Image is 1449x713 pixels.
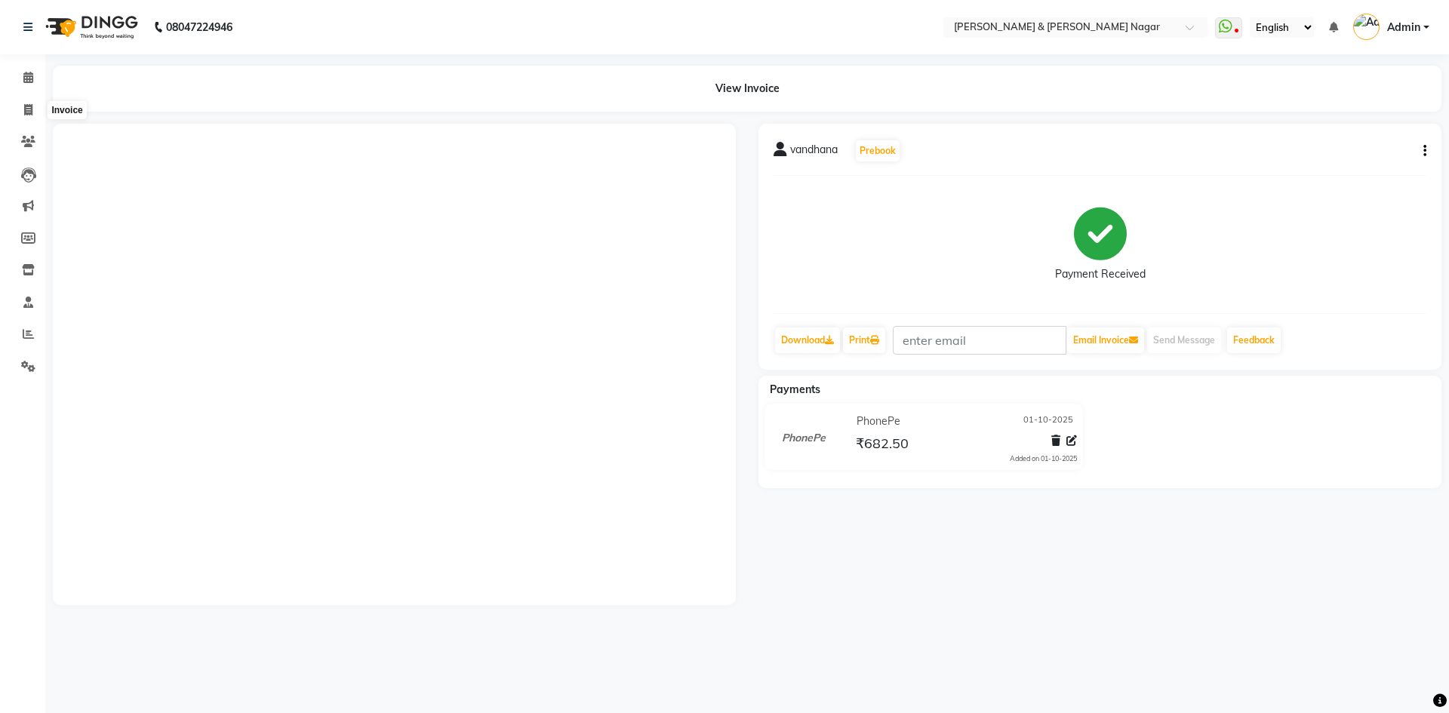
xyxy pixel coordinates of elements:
[857,413,900,429] span: PhonePe
[48,101,86,119] div: Invoice
[1227,327,1281,353] a: Feedback
[856,435,909,456] span: ₹682.50
[1353,14,1380,40] img: Admin
[856,140,900,161] button: Prebook
[38,6,142,48] img: logo
[166,6,232,48] b: 08047224946
[1055,266,1146,282] div: Payment Received
[53,66,1441,112] div: View Invoice
[1010,453,1077,464] div: Added on 01-10-2025
[1067,327,1144,353] button: Email Invoice
[1023,413,1073,429] span: 01-10-2025
[1147,327,1221,353] button: Send Message
[843,327,885,353] a: Print
[893,326,1066,355] input: enter email
[790,142,838,163] span: vandhana
[775,327,840,353] a: Download
[1387,20,1420,35] span: Admin
[770,383,820,396] span: Payments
